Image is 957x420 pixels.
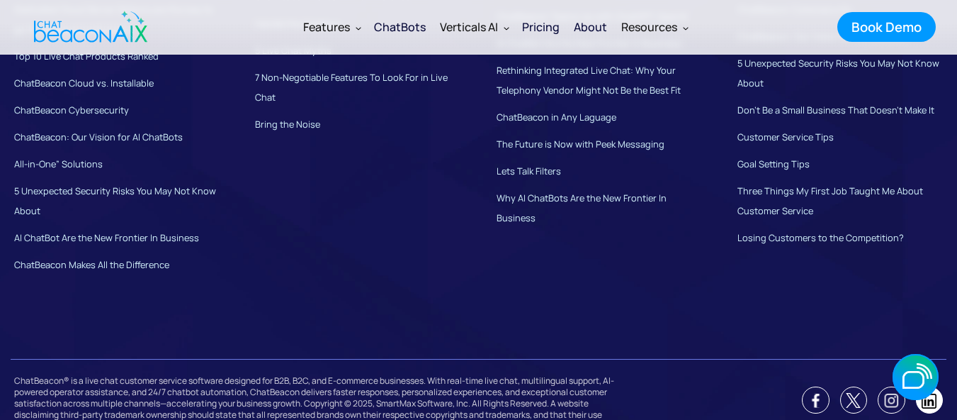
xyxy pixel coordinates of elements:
[440,17,498,37] div: Verticals AI
[497,165,561,177] a: Lets Talk Filters
[22,2,155,52] a: home
[14,231,199,244] a: AI ChatBot Are the New Frontier In Business
[515,9,567,45] a: Pricing
[497,111,616,123] a: ChatBeacon in Any Laguage
[497,64,681,96] a: Rethinking Integrated Live Chat: Why Your Telephony Vendor Might Not Be the Best Fit
[303,17,350,37] div: Features
[737,104,934,116] a: Don’t Be a Small Business That Doesn’t Make It
[14,104,129,116] a: ChatBeacon Cybersecurity
[497,192,667,224] a: Why AI ChatBots Are the New Frontier In Business
[683,25,689,31] img: Dropdown
[255,71,448,104] a: 7 Non-Negotiable Features To Look For in Live Chat
[614,10,694,44] div: Resources
[851,18,922,36] div: Book Demo
[522,17,560,37] div: Pricing
[737,231,904,244] a: Losing Customers to the Competition?
[737,131,834,143] a: Customer Service Tips
[367,9,433,45] a: ChatBots
[497,138,664,150] a: The Future is Now with Peek Messaging
[14,50,159,62] a: Top 10 Live Chat Products Ranked
[14,77,154,89] a: ChatBeacon Cloud vs. Installable
[14,131,183,143] a: ChatBeacon: Our Vision for AI ChatBots
[296,10,367,44] div: Features
[737,184,923,217] a: Three Things My First Job Taught Me About Customer Service
[621,17,677,37] div: Resources
[356,25,361,31] img: Dropdown
[14,184,216,217] a: 5 Unexpected Security Risks You May Not Know About
[884,393,899,408] img: Icon
[837,12,936,42] a: Book Demo
[737,57,939,89] a: 5 Unexpected Security Risks You May Not Know About
[14,157,103,170] a: All-in-One” Solutions
[504,25,509,31] img: Dropdown
[574,17,607,37] div: About
[737,157,810,170] a: Goal Setting Tips
[567,9,614,45] a: About
[255,118,320,131] a: Bring the Noise
[14,258,169,271] a: ChatBeacon Makes All the Difference
[374,17,426,37] div: ChatBots
[808,393,823,408] img: Icon
[433,10,515,44] div: Verticals AI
